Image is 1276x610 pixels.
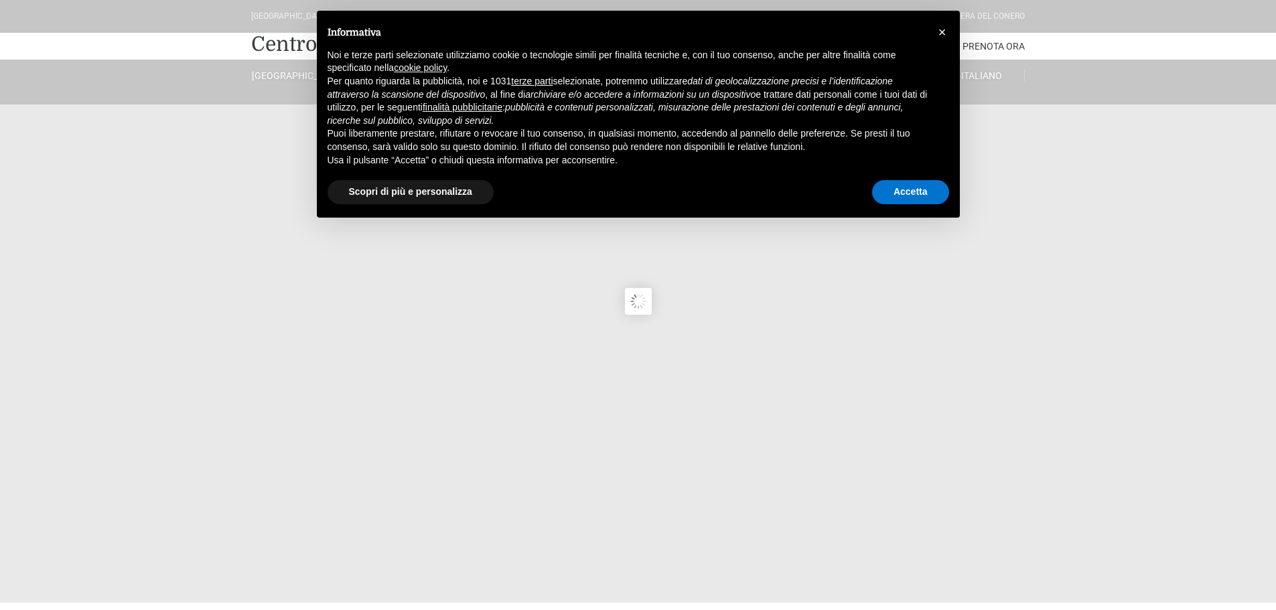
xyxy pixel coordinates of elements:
[525,89,756,100] em: archiviare e/o accedere a informazioni su un dispositivo
[423,101,502,115] button: finalità pubblicitarie
[328,180,494,204] button: Scopri di più e personalizza
[328,127,928,153] p: Puoi liberamente prestare, rifiutare o revocare il tuo consenso, in qualsiasi momento, accedendo ...
[961,70,1002,81] span: Italiano
[328,75,928,127] p: Per quanto riguarda la pubblicità, noi e 1031 selezionate, potremmo utilizzare , al fine di e tra...
[328,102,904,126] em: pubblicità e contenuti personalizzati, misurazione delle prestazioni dei contenuti e degli annunc...
[328,27,928,38] h2: Informativa
[328,49,928,75] p: Noi e terze parti selezionate utilizziamo cookie o tecnologie simili per finalità tecniche e, con...
[511,75,553,88] button: terze parti
[251,10,328,23] div: [GEOGRAPHIC_DATA]
[939,70,1025,82] a: Italiano
[946,10,1025,23] div: Riviera Del Conero
[394,62,447,73] a: cookie policy
[251,31,510,58] a: Centro Vacanze De Angelis
[328,154,928,167] p: Usa il pulsante “Accetta” o chiudi questa informativa per acconsentire.
[872,180,949,204] button: Accetta
[932,21,953,43] button: Chiudi questa informativa
[328,76,893,100] em: dati di geolocalizzazione precisi e l’identificazione attraverso la scansione del dispositivo
[938,25,946,40] span: ×
[251,70,337,82] a: [GEOGRAPHIC_DATA]
[963,33,1025,60] a: Prenota Ora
